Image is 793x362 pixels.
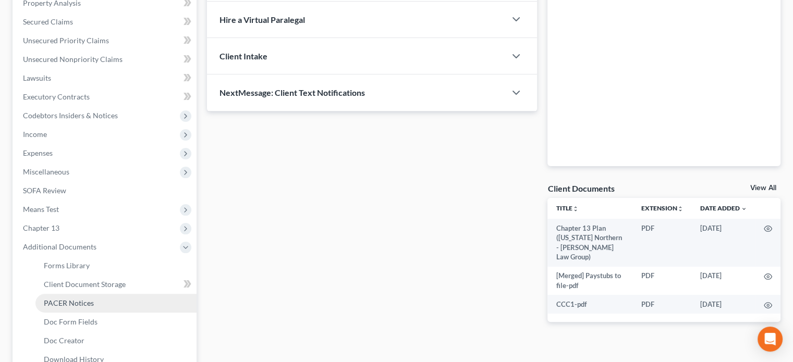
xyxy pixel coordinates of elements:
[23,205,59,214] span: Means Test
[641,204,684,212] a: Extensionunfold_more
[35,256,197,275] a: Forms Library
[758,327,783,352] div: Open Intercom Messenger
[15,50,197,69] a: Unsecured Nonpriority Claims
[700,204,747,212] a: Date Added expand_more
[547,219,633,267] td: Chapter 13 Plan ([US_STATE] Northern - [PERSON_NAME] Law Group)
[219,15,305,24] span: Hire a Virtual Paralegal
[23,73,51,82] span: Lawsuits
[692,219,755,267] td: [DATE]
[23,167,69,176] span: Miscellaneous
[219,88,365,97] span: NextMessage: Client Text Notifications
[750,184,776,192] a: View All
[35,313,197,331] a: Doc Form Fields
[44,261,90,270] span: Forms Library
[23,92,90,101] span: Executory Contracts
[547,183,614,194] div: Client Documents
[677,206,684,212] i: unfold_more
[23,36,109,45] span: Unsecured Priority Claims
[23,242,96,251] span: Additional Documents
[572,206,578,212] i: unfold_more
[23,111,118,120] span: Codebtors Insiders & Notices
[692,295,755,314] td: [DATE]
[23,55,123,64] span: Unsecured Nonpriority Claims
[556,204,578,212] a: Titleunfold_more
[35,294,197,313] a: PACER Notices
[633,219,692,267] td: PDF
[633,267,692,295] td: PDF
[741,206,747,212] i: expand_more
[219,51,267,61] span: Client Intake
[23,17,73,26] span: Secured Claims
[44,280,126,289] span: Client Document Storage
[547,295,633,314] td: CCC1-pdf
[44,298,94,307] span: PACER Notices
[633,295,692,314] td: PDF
[15,69,197,88] a: Lawsuits
[35,331,197,350] a: Doc Creator
[35,275,197,294] a: Client Document Storage
[23,130,47,139] span: Income
[15,181,197,200] a: SOFA Review
[15,13,197,31] a: Secured Claims
[23,148,53,157] span: Expenses
[15,31,197,50] a: Unsecured Priority Claims
[23,186,66,195] span: SOFA Review
[44,317,97,326] span: Doc Form Fields
[44,336,84,345] span: Doc Creator
[15,88,197,106] a: Executory Contracts
[692,267,755,295] td: [DATE]
[23,223,59,232] span: Chapter 13
[547,267,633,295] td: [Merged] Paystubs to file-pdf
